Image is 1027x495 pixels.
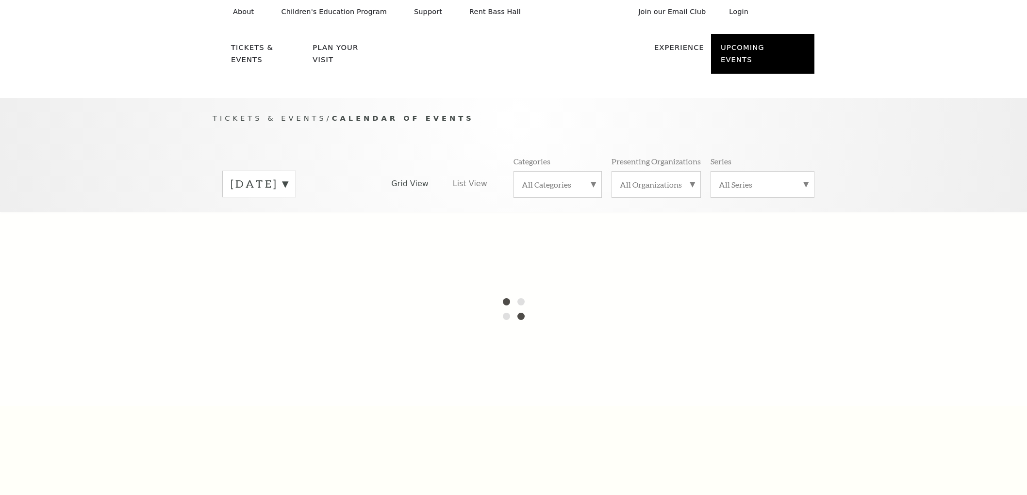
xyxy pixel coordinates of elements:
p: Presenting Organizations [612,156,701,166]
p: Plan Your Visit [313,42,381,71]
p: Categories [513,156,550,166]
label: All Series [719,179,806,190]
select: Select: [764,7,798,16]
p: About [233,8,254,16]
span: Grid View [391,178,429,189]
p: Experience [654,42,704,59]
p: Series [711,156,731,166]
p: Upcoming Events [721,42,796,71]
label: All Categories [522,179,594,190]
p: Children's Education Program [281,8,387,16]
label: [DATE] [231,176,288,192]
p: Tickets & Events [231,42,306,71]
p: Support [414,8,442,16]
span: Tickets & Events [213,114,327,122]
p: Rent Bass Hall [469,8,521,16]
span: List View [453,178,487,189]
label: All Organizations [620,179,693,190]
p: / [213,112,814,125]
span: Calendar of Events [332,114,474,122]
